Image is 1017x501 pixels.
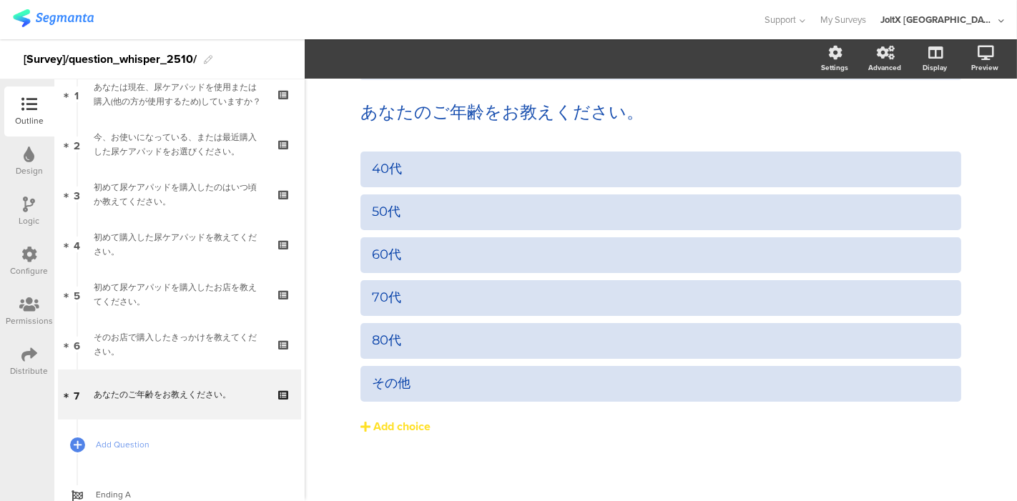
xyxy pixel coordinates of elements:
[372,161,950,177] div: 40代
[58,269,301,319] a: 5 初めて尿ケアパッドを購入したお店を教えてください。
[13,9,94,27] img: segmanta logo
[971,62,998,73] div: Preview
[868,62,901,73] div: Advanced
[74,287,80,302] span: 5
[11,364,49,377] div: Distribute
[821,62,848,73] div: Settings
[94,230,265,259] div: 初めて購入した尿ケアパッドを教えてください。
[24,48,197,71] div: [Survey]/question_whisper_2510/
[372,332,950,349] div: 80代
[360,409,961,445] button: Add choice
[372,204,950,220] div: 50代
[372,289,950,306] div: 70代
[96,437,279,452] span: Add Question
[58,119,301,169] a: 2 今、お使いになっている、または最近購入した尿ケアパッドをお選びください。
[94,180,265,209] div: 初めて尿ケアパッドを購入したのはいつ頃か教えてください。
[74,387,80,402] span: 7
[16,164,43,177] div: Design
[373,420,431,435] div: Add choice
[15,114,44,127] div: Outline
[94,280,265,309] div: 初めて尿ケアパッドを購入したお店を教えてください。
[19,214,40,227] div: Logic
[75,86,79,102] span: 1
[372,375,950,392] div: その他
[360,101,961,123] p: あなたのご年齢をお教えください。
[94,330,265,359] div: そのお店で購入したきっかけを教えてください。
[74,137,80,152] span: 2
[94,387,265,402] div: あなたのご年齢をお教えください。
[11,264,49,277] div: Configure
[58,169,301,219] a: 3 初めて尿ケアパッドを購入したのはいつ頃か教えてください。
[94,130,265,159] div: 今、お使いになっている、または最近購入した尿ケアパッドをお選びください。
[58,319,301,369] a: 6 そのお店で購入したきっかけを教えてください。
[74,187,80,202] span: 3
[58,219,301,269] a: 4 初めて購入した尿ケアパッドを教えてください。
[880,13,995,26] div: JoltX [GEOGRAPHIC_DATA]
[74,237,80,252] span: 4
[94,80,265,109] div: あなたは現在、尿ケアパッドを使用または購入(他の方が使用するため)していますか？
[74,337,80,352] span: 6
[372,247,950,263] div: 60代
[58,69,301,119] a: 1 あなたは現在、尿ケアパッドを使用または購入(他の方が使用するため)していますか？
[765,13,797,26] span: Support
[923,62,947,73] div: Display
[58,369,301,420] a: 7 あなたのご年齢をお教えください。
[6,314,53,327] div: Permissions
